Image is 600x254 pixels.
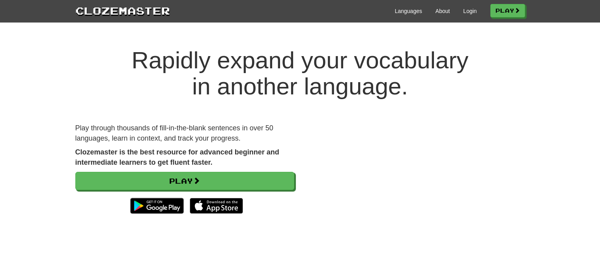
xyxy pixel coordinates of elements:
[190,198,243,214] img: Download_on_the_App_Store_Badge_US-UK_135x40-25178aeef6eb6b83b96f5f2d004eda3bffbb37122de64afbaef7...
[436,7,450,15] a: About
[395,7,422,15] a: Languages
[75,3,170,18] a: Clozemaster
[75,123,294,143] p: Play through thousands of fill-in-the-blank sentences in over 50 languages, learn in context, and...
[463,7,477,15] a: Login
[75,172,294,190] a: Play
[75,148,279,166] strong: Clozemaster is the best resource for advanced beginner and intermediate learners to get fluent fa...
[490,4,525,17] a: Play
[126,194,187,218] img: Get it on Google Play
